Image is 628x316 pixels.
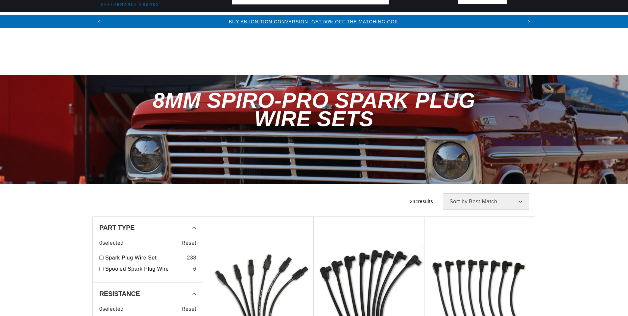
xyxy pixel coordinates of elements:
span: 0 selected [99,305,124,313]
span: Sort by [449,199,468,204]
summary: Headers, Exhausts & Components [236,12,350,28]
a: Spark Plug Wire Set [105,254,184,262]
span: Reset [181,305,196,313]
summary: Coils & Distributors [163,12,236,28]
summary: Engine Swaps [350,12,400,28]
div: 1 of 3 [106,18,522,25]
div: 6 [193,265,196,273]
summary: Motorcycle [527,12,573,28]
button: Translation missing: en.sections.announcements.previous_announcement [92,15,106,28]
slideshow-component: Translation missing: en.sections.announcements.announcement_bar [76,15,552,28]
span: Reset [181,239,196,247]
summary: Battery Products [400,12,465,28]
span: 8mm Spiro-Pro Spark Plug Wire Sets [153,88,475,130]
button: Translation missing: en.sections.announcements.next_announcement [522,15,536,28]
select: Sort by [443,193,529,210]
span: Resistance [99,290,140,297]
div: Announcement [106,18,522,25]
span: 0 selected [99,239,124,247]
span: 244 results [410,199,433,204]
a: Spooled Spark Plug Wire [105,265,190,273]
summary: Ignition Conversions [92,12,163,28]
div: 238 [187,254,196,262]
a: BUY AN IGNITION CONVERSION, GET 50% OFF THE MATCHING COIL [229,19,399,24]
summary: Spark Plug Wires [465,12,527,28]
span: Part Type [99,224,134,231]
